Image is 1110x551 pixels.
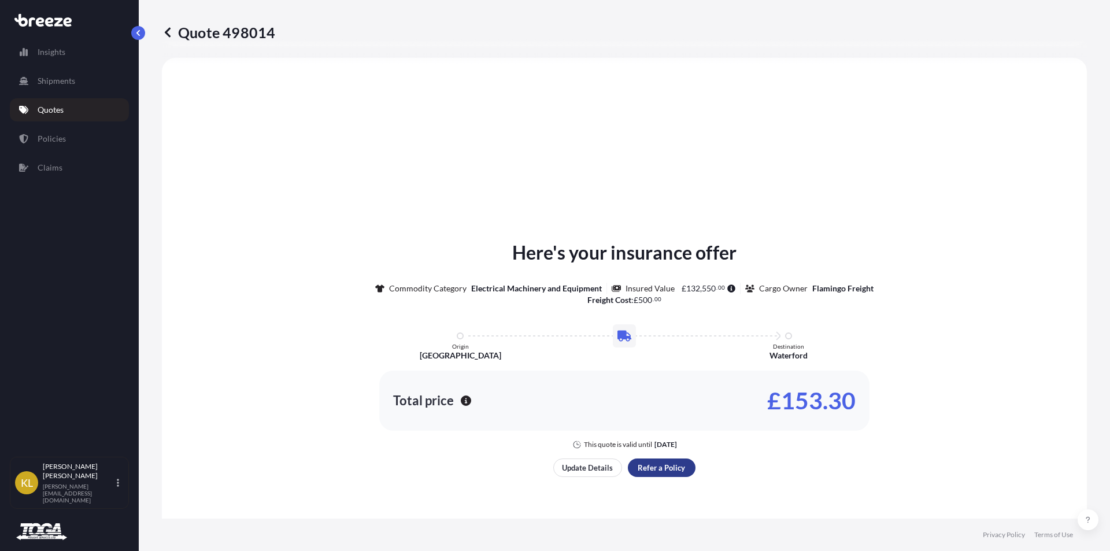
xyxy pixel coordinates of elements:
[769,350,808,361] p: Waterford
[38,46,65,58] p: Insights
[393,395,454,406] p: Total price
[14,523,69,541] img: organization-logo
[10,156,129,179] a: Claims
[38,133,66,145] p: Policies
[638,462,685,474] p: Refer a Policy
[38,75,75,87] p: Shipments
[553,458,622,477] button: Update Details
[38,104,64,116] p: Quotes
[10,98,129,121] a: Quotes
[653,297,654,301] span: .
[716,286,717,290] span: .
[626,283,675,294] p: Insured Value
[634,296,638,304] span: £
[389,283,467,294] p: Commodity Category
[43,483,114,504] p: [PERSON_NAME][EMAIL_ADDRESS][DOMAIN_NAME]
[587,294,661,306] p: :
[420,350,501,361] p: [GEOGRAPHIC_DATA]
[471,283,602,294] p: Electrical Machinery and Equipment
[562,462,613,474] p: Update Details
[718,286,725,290] span: 00
[700,284,702,293] span: ,
[812,283,874,294] p: Flamingo Freight
[638,296,652,304] span: 500
[682,284,686,293] span: £
[686,284,700,293] span: 132
[773,343,804,350] p: Destination
[512,239,737,267] p: Here's your insurance offer
[162,23,275,42] p: Quote 498014
[10,69,129,93] a: Shipments
[767,391,856,410] p: £153.30
[38,162,62,173] p: Claims
[21,477,33,489] span: KL
[654,297,661,301] span: 00
[584,440,652,449] p: This quote is valid until
[10,40,129,64] a: Insights
[587,295,631,305] b: Freight Cost
[452,343,469,350] p: Origin
[983,530,1025,539] a: Privacy Policy
[10,127,129,150] a: Policies
[759,283,808,294] p: Cargo Owner
[1034,530,1073,539] a: Terms of Use
[43,462,114,480] p: [PERSON_NAME] [PERSON_NAME]
[702,284,716,293] span: 550
[654,440,677,449] p: [DATE]
[628,458,695,477] button: Refer a Policy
